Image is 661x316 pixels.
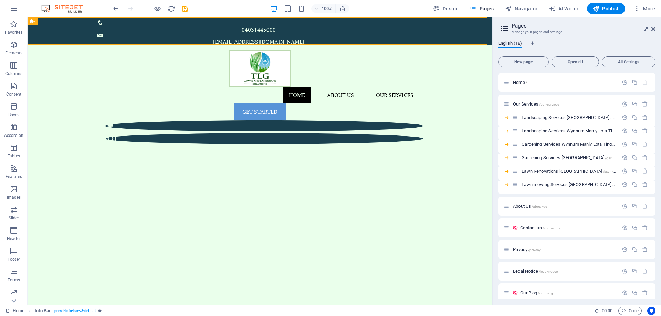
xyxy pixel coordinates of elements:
[642,168,648,174] div: Remove
[546,3,581,14] button: AI Writer
[642,182,648,187] div: Remove
[498,39,522,49] span: English (18)
[642,247,648,252] div: Remove
[7,195,21,200] p: Images
[167,5,175,13] i: Reload page
[513,269,558,274] span: Click to open page
[470,5,494,12] span: Pages
[430,3,462,14] button: Design
[513,80,527,85] span: Click to open page
[181,4,189,13] button: save
[181,5,189,13] i: Save (Ctrl+S)
[549,5,579,12] span: AI Writer
[632,203,638,209] div: Duplicate
[518,226,618,230] div: Contact us/contact-us
[513,204,547,209] span: Click to open page
[543,226,561,230] span: /contact-us
[502,3,541,14] button: Navigator
[607,308,608,313] span: :
[632,168,638,174] div: Duplicate
[539,102,559,106] span: /our-services
[520,169,618,173] div: Lawn Renovations [GEOGRAPHIC_DATA]/lawn-renovations-[GEOGRAPHIC_DATA]
[632,115,638,120] div: Duplicate
[595,307,613,315] h6: Session time
[311,4,336,13] button: 100%
[642,268,648,274] div: Remove
[498,56,549,67] button: New page
[632,247,638,252] div: Duplicate
[528,248,541,252] span: /privacy
[632,182,638,187] div: Duplicate
[112,4,120,13] button: undo
[632,79,638,85] div: Duplicate
[9,215,19,221] p: Slider
[622,290,628,296] div: Settings
[167,4,175,13] button: reload
[40,4,91,13] img: Editor Logo
[538,291,553,295] span: /our-blog
[520,182,618,187] div: Lawn mowing Services [GEOGRAPHIC_DATA]/lawn-mowing-services-[GEOGRAPHIC_DATA]
[632,268,638,274] div: Duplicate
[511,102,618,106] div: Our Services/our-services
[642,115,648,120] div: Remove
[539,270,558,273] span: /legal-notice
[511,269,618,273] div: Legal Notice/legal-notice
[622,247,628,252] div: Settings
[505,5,538,12] span: Navigator
[5,71,22,76] p: Columns
[632,155,638,161] div: Duplicate
[498,41,655,54] div: Language Tabs
[153,4,161,13] button: Click here to leave preview mode and continue editing
[5,50,23,56] p: Elements
[112,5,120,13] i: Undo: Change link (Ctrl+Z)
[6,91,21,97] p: Content
[6,174,22,179] p: Features
[555,60,596,64] span: Open all
[520,115,618,120] div: Landscaping Services [GEOGRAPHIC_DATA]/landscaping-services-[GEOGRAPHIC_DATA]
[520,129,618,133] div: Landscaping Services Wynnum Manly Lota Tingalpa
[642,155,648,161] div: Remove
[602,307,612,315] span: 00 00
[512,29,642,35] h3: Manage your pages and settings
[433,5,459,12] span: Design
[622,141,628,147] div: Settings
[5,30,22,35] p: Favorites
[511,204,618,208] div: About Us/about-us
[592,5,620,12] span: Publish
[632,101,638,107] div: Duplicate
[622,268,628,274] div: Settings
[642,79,648,85] div: The startpage cannot be deleted
[605,60,652,64] span: All Settings
[642,101,648,107] div: Remove
[8,153,20,159] p: Tables
[622,155,628,161] div: Settings
[518,291,618,295] div: Our Blog/our-blog
[631,3,658,14] button: More
[35,307,102,315] nav: breadcrumb
[621,307,639,315] span: Code
[622,115,628,120] div: Settings
[501,60,546,64] span: New page
[642,290,648,296] div: Remove
[467,3,496,14] button: Pages
[647,307,655,315] button: Usercentrics
[642,141,648,147] div: Remove
[513,247,541,252] span: Click to open page
[511,80,618,85] div: Home/
[532,205,547,208] span: /about-us
[632,290,638,296] div: Duplicate
[632,128,638,134] div: Duplicate
[513,101,559,107] span: Click to open page
[520,225,560,230] span: Click to open page
[602,56,655,67] button: All Settings
[4,133,23,138] p: Accordion
[8,257,20,262] p: Footer
[8,112,20,118] p: Boxes
[633,5,655,12] span: More
[622,182,628,187] div: Settings
[622,168,628,174] div: Settings
[6,307,24,315] a: Click to cancel selection. Double-click to open Pages
[512,23,655,29] h2: Pages
[622,128,628,134] div: Settings
[8,277,20,283] p: Forms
